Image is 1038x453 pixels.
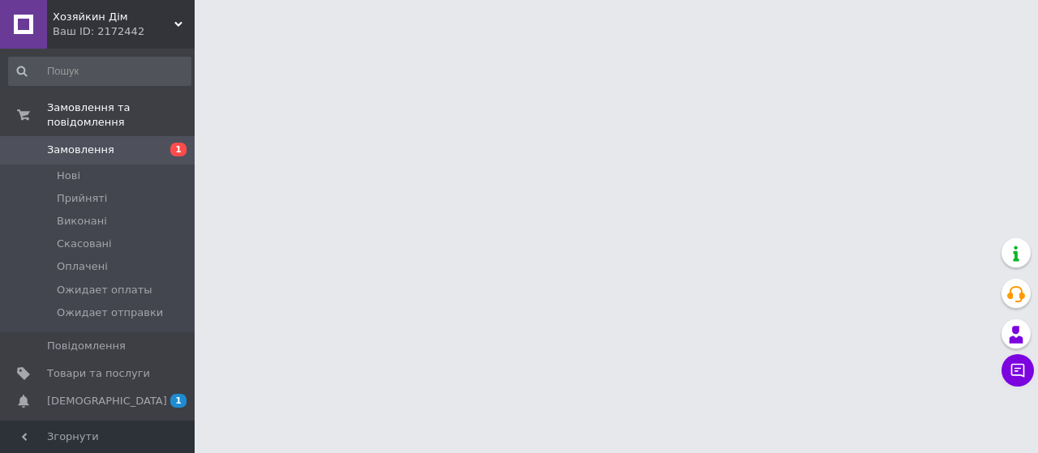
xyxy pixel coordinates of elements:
span: Прийняті [57,191,107,206]
span: Ожидает отправки [57,306,163,320]
div: Ваш ID: 2172442 [53,24,195,39]
span: Замовлення та повідомлення [47,100,195,130]
span: Виконані [57,214,107,229]
input: Пошук [8,57,191,86]
span: Нові [57,169,80,183]
span: 1 [170,394,187,408]
span: Скасовані [57,237,112,251]
button: Чат з покупцем [1002,354,1034,387]
span: Товари та послуги [47,366,150,381]
span: [DEMOGRAPHIC_DATA] [47,394,167,408]
span: Замовлення [47,143,114,157]
span: Хозяйкин Дім [53,10,174,24]
span: Повідомлення [47,339,126,353]
span: 1 [170,143,187,156]
span: Оплачені [57,259,108,274]
span: Ожидает оплаты [57,283,152,297]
